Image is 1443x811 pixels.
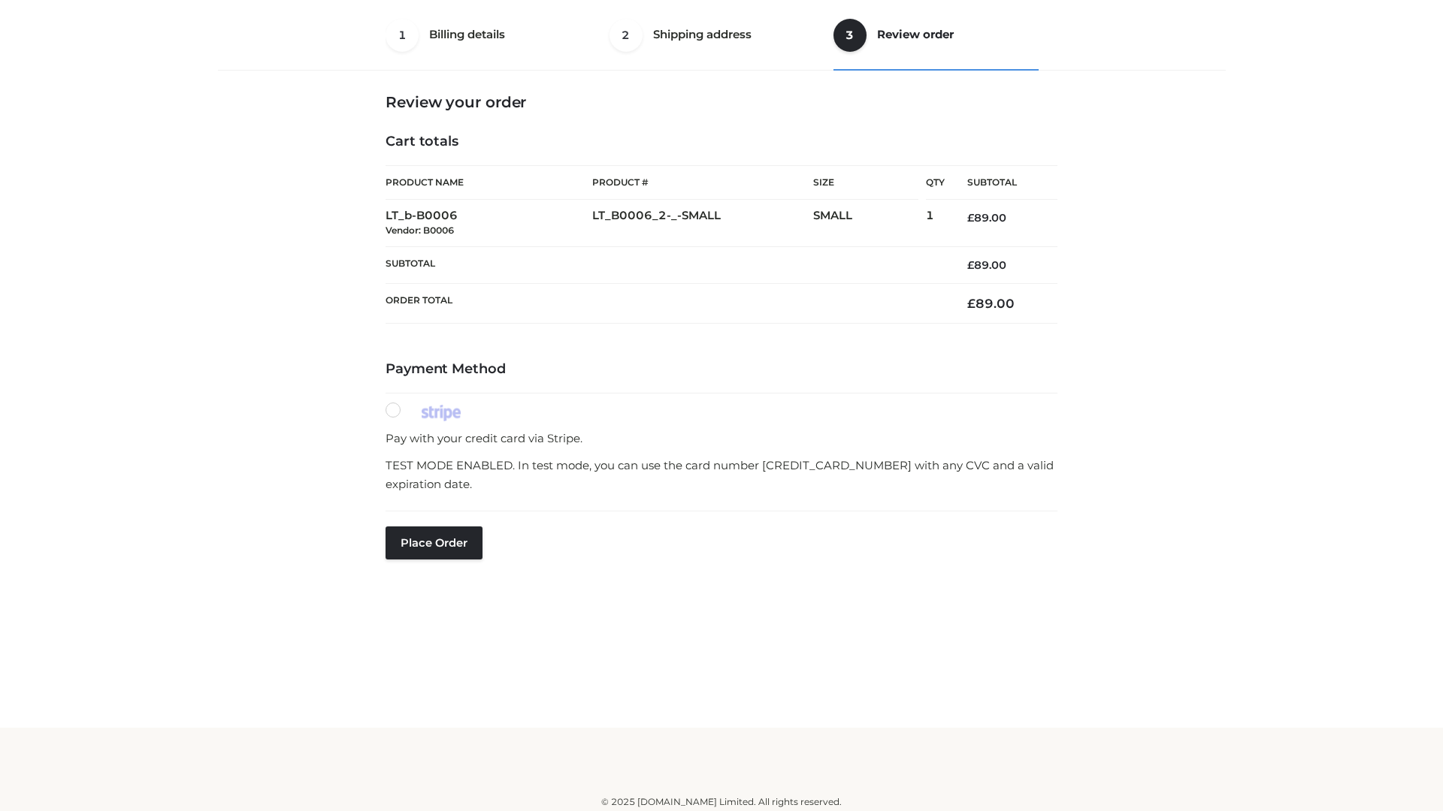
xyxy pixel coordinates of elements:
[386,165,592,200] th: Product Name
[386,93,1057,111] h3: Review your order
[592,200,813,247] td: LT_B0006_2-_-SMALL
[945,166,1057,200] th: Subtotal
[926,200,945,247] td: 1
[386,246,945,283] th: Subtotal
[386,456,1057,494] p: TEST MODE ENABLED. In test mode, you can use the card number [CREDIT_CARD_NUMBER] with any CVC an...
[223,794,1220,809] div: © 2025 [DOMAIN_NAME] Limited. All rights reserved.
[967,211,974,225] span: £
[926,165,945,200] th: Qty
[386,200,592,247] td: LT_b-B0006
[813,200,926,247] td: SMALL
[386,225,454,236] small: Vendor: B0006
[967,296,976,311] span: £
[967,296,1015,311] bdi: 89.00
[813,166,918,200] th: Size
[967,258,974,272] span: £
[386,526,483,559] button: Place order
[967,211,1006,225] bdi: 89.00
[967,258,1006,272] bdi: 89.00
[592,165,813,200] th: Product #
[386,284,945,324] th: Order Total
[386,361,1057,378] h4: Payment Method
[386,429,1057,448] p: Pay with your credit card via Stripe.
[386,134,1057,150] h4: Cart totals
